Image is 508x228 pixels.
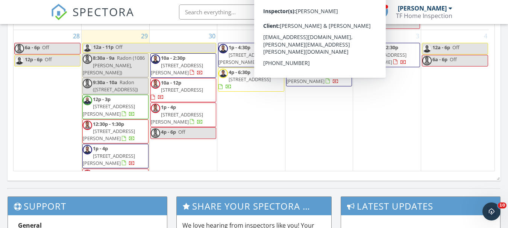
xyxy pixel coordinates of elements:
[218,44,228,53] img: img_5984.jpeg
[93,145,108,152] span: 1p - 4p
[341,197,500,215] h3: Latest Updates
[51,4,67,20] img: The Best Home Inspection Software - Spectora
[354,44,364,53] img: img_5984.jpeg
[161,104,176,110] span: 1p - 4p
[93,79,138,93] span: Radon ([STREET_ADDRESS])
[15,56,24,65] img: img_6012.jpeg
[151,79,203,100] a: 10a - 12p [STREET_ADDRESS]
[151,104,203,125] a: 1p - 4p [STREET_ADDRESS][PERSON_NAME]
[422,44,432,53] img: img_6012.jpeg
[83,103,135,117] span: [STREET_ADDRESS][PERSON_NAME]
[218,44,271,65] a: 1p - 4:30p [STREET_ADDRESS][PERSON_NAME]
[115,44,123,50] span: Off
[354,51,406,65] span: [STREET_ADDRESS][PERSON_NAME]
[93,54,115,61] span: 8:30a - 9a
[82,144,149,168] a: 1p - 4p [STREET_ADDRESS][PERSON_NAME]
[83,121,92,130] img: img_6005.jpeg
[83,170,92,179] img: img_6005.jpeg
[179,5,329,20] input: Search everything...
[229,69,250,75] span: 4p - 6:30p
[161,86,203,93] span: [STREET_ADDRESS]
[229,76,271,83] span: [STREET_ADDRESS]
[14,30,82,194] td: Go to September 28, 2025
[217,30,285,194] td: Go to October 1, 2025
[287,63,339,85] span: [STREET_ADDRESS][PERSON_NAME][PERSON_NAME]
[218,43,284,67] a: 1p - 4:30p [STREET_ADDRESS][PERSON_NAME]
[93,170,121,177] span: 1:30p - 5:30p
[151,79,160,89] img: img_6005.jpeg
[82,169,149,193] a: 1:30p - 5:30p
[45,56,52,63] span: Off
[421,30,489,194] td: Go to October 4, 2025
[396,12,452,20] div: TF Home Inspection
[151,54,160,64] img: img_5984.jpeg
[83,96,92,105] img: img_6001.jpeg
[354,43,420,67] a: 10:30a - 12:30p [STREET_ADDRESS][PERSON_NAME]
[140,30,149,42] a: Go to September 29, 2025
[432,56,447,63] span: 6a - 6p
[51,10,134,26] a: SPECTORA
[151,128,160,138] img: img_6005.jpeg
[307,44,314,51] span: Off
[398,5,447,12] div: [PERSON_NAME]
[83,79,92,88] img: img_6005.jpeg
[83,170,135,191] a: 1:30p - 5:30p
[15,44,24,53] img: img_6005.jpeg
[161,79,181,86] span: 10a - 12p
[150,78,217,103] a: 10a - 12p [STREET_ADDRESS]
[149,30,217,194] td: Go to September 30, 2025
[482,30,489,42] a: Go to October 4, 2025
[82,30,150,194] td: Go to September 29, 2025
[8,197,167,215] h3: Support
[83,128,135,142] span: [STREET_ADDRESS][PERSON_NAME]
[450,56,457,63] span: Off
[178,128,185,135] span: Off
[83,145,135,166] a: 1p - 4p [STREET_ADDRESS][PERSON_NAME]
[218,69,271,90] a: 4p - 6:30p [STREET_ADDRESS]
[279,30,285,42] a: Go to October 1, 2025
[297,44,305,51] span: 12a
[229,44,250,51] span: 1p - 4:30p
[422,56,432,65] img: img_6005.jpeg
[354,44,406,65] a: 10:30a - 12:30p [STREET_ADDRESS][PERSON_NAME]
[218,68,284,92] a: 4p - 6:30p [STREET_ADDRESS]
[287,44,296,53] img: img_6012.jpeg
[287,56,296,65] img: img_5984.jpeg
[83,54,92,64] img: img_6005.jpeg
[83,54,145,75] span: Radon (1086 [PERSON_NAME], [PERSON_NAME])
[364,44,398,51] span: 10:30a - 12:30p
[353,30,421,194] td: Go to October 3, 2025
[93,121,124,127] span: 12:30p - 1:30p
[218,69,228,78] img: img_6012.jpeg
[42,44,49,51] span: Off
[287,56,339,85] a: 10a - 2:30p [STREET_ADDRESS][PERSON_NAME][PERSON_NAME]
[83,43,92,53] img: img_6012.jpeg
[83,96,135,117] a: 12p - 3p [STREET_ADDRESS][PERSON_NAME]
[83,145,92,154] img: img_5984.jpeg
[151,62,203,76] span: [STREET_ADDRESS][PERSON_NAME]
[218,51,271,65] span: [STREET_ADDRESS][PERSON_NAME]
[83,153,135,166] span: [STREET_ADDRESS][PERSON_NAME]
[151,54,203,75] a: 10a - 2:30p [STREET_ADDRESS][PERSON_NAME]
[83,121,135,142] a: 12:30p - 1:30p [STREET_ADDRESS][PERSON_NAME]
[82,119,149,144] a: 12:30p - 1:30p [STREET_ADDRESS][PERSON_NAME]
[93,96,111,103] span: 12p - 3p
[414,30,421,42] a: Go to October 3, 2025
[452,44,459,51] span: Off
[498,202,506,208] span: 10
[207,30,217,42] a: Go to September 30, 2025
[93,43,114,53] span: 12a - 11p
[82,95,149,119] a: 12p - 3p [STREET_ADDRESS][PERSON_NAME]
[285,30,353,194] td: Go to October 2, 2025
[71,30,81,42] a: Go to September 28, 2025
[151,104,160,113] img: img_6005.jpeg
[150,53,217,78] a: 10a - 2:30p [STREET_ADDRESS][PERSON_NAME]
[25,56,42,63] span: 12p - 6p
[151,111,203,125] span: [STREET_ADDRESS][PERSON_NAME]
[73,4,134,20] span: SPECTORA
[286,55,352,86] a: 10a - 2:30p [STREET_ADDRESS][PERSON_NAME][PERSON_NAME]
[93,79,117,86] span: 9:30a - 10a
[150,103,217,127] a: 1p - 4p [STREET_ADDRESS][PERSON_NAME]
[432,44,450,51] span: 12a - 6p
[25,44,40,51] span: 6a - 6p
